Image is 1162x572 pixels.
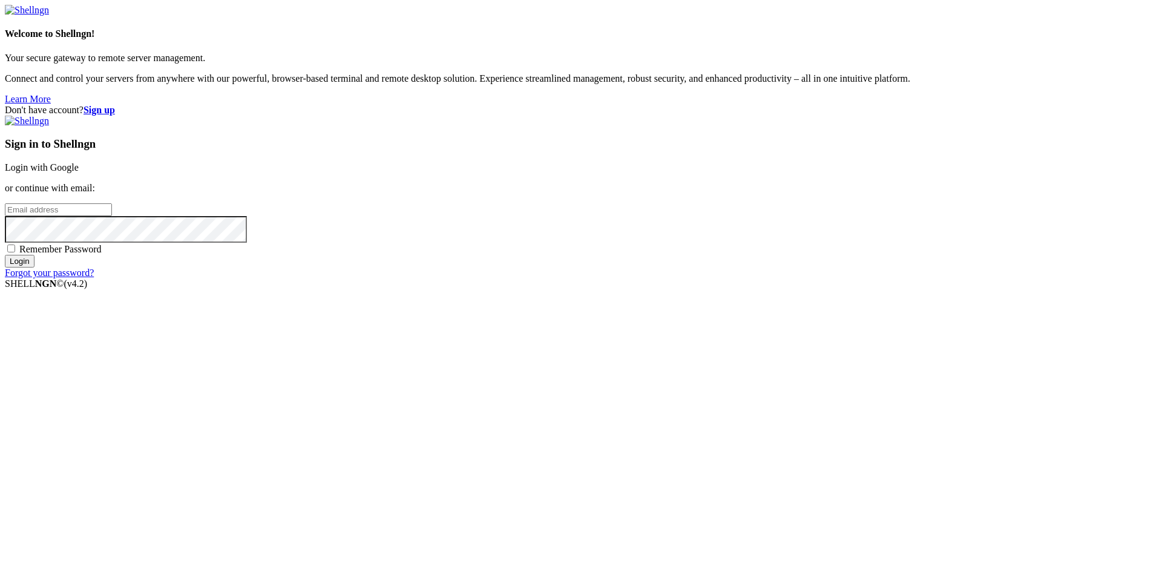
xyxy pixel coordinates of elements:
[5,162,79,173] a: Login with Google
[64,278,88,289] span: 4.2.0
[5,53,1157,64] p: Your secure gateway to remote server management.
[5,116,49,127] img: Shellngn
[5,73,1157,84] p: Connect and control your servers from anywhere with our powerful, browser-based terminal and remo...
[84,105,115,115] a: Sign up
[5,137,1157,151] h3: Sign in to Shellngn
[5,105,1157,116] div: Don't have account?
[5,28,1157,39] h4: Welcome to Shellngn!
[5,268,94,278] a: Forgot your password?
[5,5,49,16] img: Shellngn
[5,278,87,289] span: SHELL ©
[5,255,34,268] input: Login
[7,245,15,252] input: Remember Password
[5,183,1157,194] p: or continue with email:
[5,203,112,216] input: Email address
[5,94,51,104] a: Learn More
[35,278,57,289] b: NGN
[19,244,102,254] span: Remember Password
